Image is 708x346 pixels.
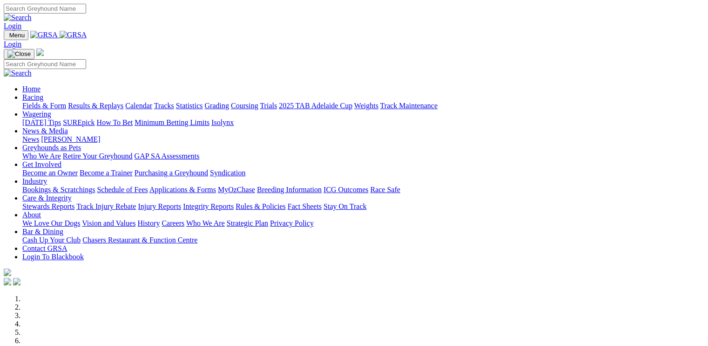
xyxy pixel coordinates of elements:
[22,244,67,252] a: Contact GRSA
[22,194,72,202] a: Care & Integrity
[22,144,81,152] a: Greyhounds as Pets
[30,31,58,39] img: GRSA
[97,118,133,126] a: How To Bet
[22,102,66,110] a: Fields & Form
[63,118,94,126] a: SUREpick
[22,93,43,101] a: Racing
[22,135,704,144] div: News & Media
[4,14,32,22] img: Search
[183,202,234,210] a: Integrity Reports
[231,102,258,110] a: Coursing
[4,59,86,69] input: Search
[218,186,255,194] a: MyOzChase
[4,30,28,40] button: Toggle navigation
[270,219,314,227] a: Privacy Policy
[135,169,208,177] a: Purchasing a Greyhound
[22,186,704,194] div: Industry
[260,102,277,110] a: Trials
[154,102,174,110] a: Tracks
[125,102,152,110] a: Calendar
[135,152,200,160] a: GAP SA Assessments
[22,135,39,143] a: News
[22,253,84,261] a: Login To Blackbook
[324,186,368,194] a: ICG Outcomes
[4,4,86,14] input: Search
[13,278,20,285] img: twitter.svg
[135,118,209,126] a: Minimum Betting Limits
[4,269,11,276] img: logo-grsa-white.png
[41,135,100,143] a: [PERSON_NAME]
[324,202,366,210] a: Stay On Track
[63,152,133,160] a: Retire Your Greyhound
[4,40,21,48] a: Login
[22,118,704,127] div: Wagering
[22,127,68,135] a: News & Media
[36,48,44,56] img: logo-grsa-white.png
[22,169,78,177] a: Become an Owner
[22,219,80,227] a: We Love Our Dogs
[22,219,704,228] div: About
[205,102,229,110] a: Grading
[97,186,148,194] a: Schedule of Fees
[22,177,47,185] a: Industry
[370,186,400,194] a: Race Safe
[257,186,322,194] a: Breeding Information
[68,102,123,110] a: Results & Replays
[211,118,234,126] a: Isolynx
[9,32,25,39] span: Menu
[22,202,74,210] a: Stewards Reports
[162,219,184,227] a: Careers
[82,219,135,227] a: Vision and Values
[22,152,61,160] a: Who We Are
[176,102,203,110] a: Statistics
[22,202,704,211] div: Care & Integrity
[22,169,704,177] div: Get Involved
[137,219,160,227] a: History
[22,110,51,118] a: Wagering
[4,49,34,59] button: Toggle navigation
[138,202,181,210] a: Injury Reports
[149,186,216,194] a: Applications & Forms
[22,211,41,219] a: About
[22,102,704,110] div: Racing
[22,186,95,194] a: Bookings & Scratchings
[236,202,286,210] a: Rules & Policies
[80,169,133,177] a: Become a Trainer
[4,69,32,77] img: Search
[60,31,87,39] img: GRSA
[76,202,136,210] a: Track Injury Rebate
[22,152,704,160] div: Greyhounds as Pets
[4,278,11,285] img: facebook.svg
[22,85,40,93] a: Home
[288,202,322,210] a: Fact Sheets
[380,102,438,110] a: Track Maintenance
[22,228,63,235] a: Bar & Dining
[4,22,21,30] a: Login
[22,236,704,244] div: Bar & Dining
[354,102,378,110] a: Weights
[210,169,245,177] a: Syndication
[22,118,61,126] a: [DATE] Tips
[279,102,352,110] a: 2025 TAB Adelaide Cup
[227,219,268,227] a: Strategic Plan
[7,50,31,58] img: Close
[82,236,197,244] a: Chasers Restaurant & Function Centre
[22,160,61,168] a: Get Involved
[186,219,225,227] a: Who We Are
[22,236,81,244] a: Cash Up Your Club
